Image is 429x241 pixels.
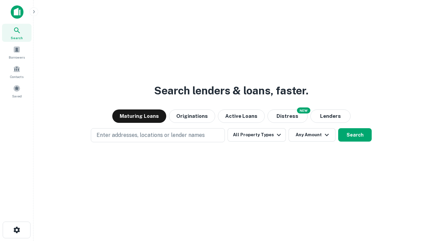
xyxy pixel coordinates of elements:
[218,109,265,123] button: Active Loans
[154,83,308,99] h3: Search lenders & loans, faster.
[2,43,32,61] a: Borrowers
[228,128,286,142] button: All Property Types
[12,93,22,99] span: Saved
[11,5,23,19] img: capitalize-icon.png
[97,131,205,139] p: Enter addresses, locations or lender names
[112,109,166,123] button: Maturing Loans
[338,128,372,142] button: Search
[395,187,429,220] iframe: Chat Widget
[310,109,351,123] button: Lenders
[267,109,308,123] button: Search distressed loans with lien and other non-mortgage details.
[2,82,32,100] a: Saved
[2,24,32,42] a: Search
[169,109,215,123] button: Originations
[9,55,25,60] span: Borrowers
[297,107,310,113] div: NEW
[11,35,23,41] span: Search
[91,128,225,142] button: Enter addresses, locations or lender names
[10,74,23,79] span: Contacts
[2,63,32,81] a: Contacts
[289,128,335,142] button: Any Amount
